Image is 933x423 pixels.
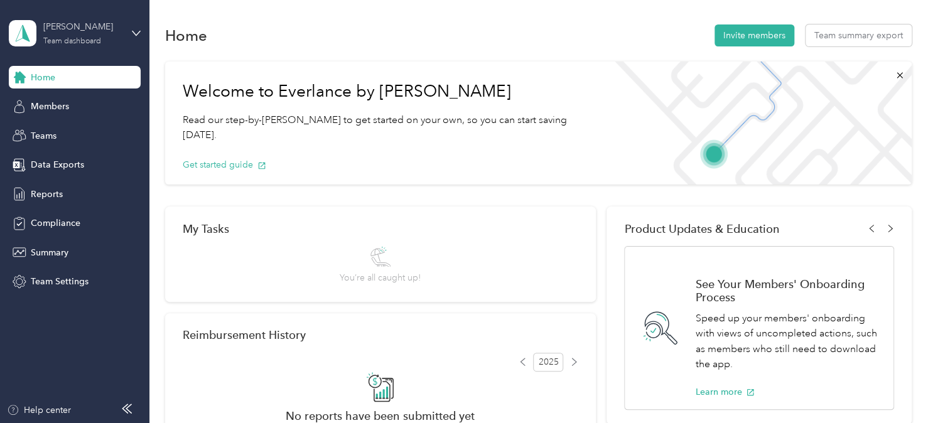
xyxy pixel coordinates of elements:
[695,277,880,304] h1: See Your Members' Onboarding Process
[695,311,880,372] p: Speed up your members' onboarding with views of uncompleted actions, such as members who still ne...
[43,38,101,45] div: Team dashboard
[183,158,266,171] button: Get started guide
[31,188,63,201] span: Reports
[31,158,84,171] span: Data Exports
[533,353,563,372] span: 2025
[183,82,585,102] h1: Welcome to Everlance by [PERSON_NAME]
[695,385,755,399] button: Learn more
[165,29,207,42] h1: Home
[806,24,912,46] button: Team summary export
[863,353,933,423] iframe: Everlance-gr Chat Button Frame
[43,20,122,33] div: [PERSON_NAME]
[183,409,578,422] h2: No reports have been submitted yet
[183,222,578,235] div: My Tasks
[31,100,69,113] span: Members
[715,24,794,46] button: Invite members
[7,404,71,417] button: Help center
[624,222,779,235] span: Product Updates & Education
[31,71,55,84] span: Home
[183,328,306,341] h2: Reimbursement History
[31,246,68,259] span: Summary
[340,271,421,284] span: You’re all caught up!
[31,275,89,288] span: Team Settings
[603,62,911,185] img: Welcome to everlance
[31,217,80,230] span: Compliance
[31,129,57,142] span: Teams
[183,112,585,143] p: Read our step-by-[PERSON_NAME] to get started on your own, so you can start saving [DATE].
